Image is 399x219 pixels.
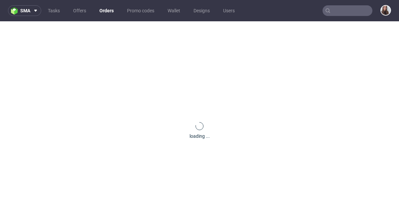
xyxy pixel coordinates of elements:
button: sma [8,5,41,16]
img: Sandra Beśka [381,6,390,15]
img: logo [11,7,20,15]
a: Tasks [44,5,64,16]
div: loading ... [190,133,210,139]
a: Designs [190,5,214,16]
a: Users [219,5,239,16]
a: Wallet [164,5,184,16]
a: Offers [69,5,90,16]
a: Promo codes [123,5,158,16]
a: Orders [95,5,118,16]
span: sma [20,8,30,13]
